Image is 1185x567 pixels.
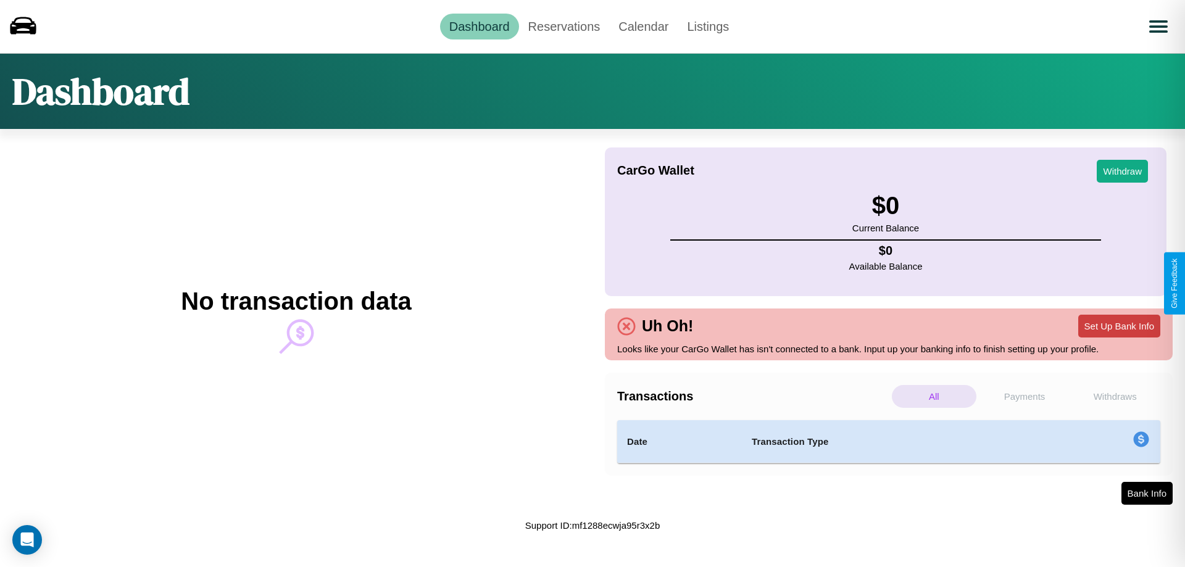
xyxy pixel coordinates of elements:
div: Open Intercom Messenger [12,525,42,555]
button: Withdraw [1097,160,1148,183]
h3: $ 0 [852,192,919,220]
p: Looks like your CarGo Wallet has isn't connected to a bank. Input up your banking info to finish ... [617,341,1160,357]
a: Listings [678,14,738,39]
h4: Date [627,434,732,449]
p: Available Balance [849,258,923,275]
a: Dashboard [440,14,519,39]
button: Open menu [1141,9,1176,44]
p: Support ID: mf1288ecwja95r3x2b [525,517,660,534]
h4: Transactions [617,389,889,404]
a: Calendar [609,14,678,39]
p: Current Balance [852,220,919,236]
h4: Uh Oh! [636,317,699,335]
button: Bank Info [1121,482,1173,505]
p: Payments [983,385,1067,408]
h4: $ 0 [849,244,923,258]
div: Give Feedback [1170,259,1179,308]
p: Withdraws [1073,385,1157,408]
h4: Transaction Type [752,434,1032,449]
a: Reservations [519,14,610,39]
button: Set Up Bank Info [1078,315,1160,337]
h4: CarGo Wallet [617,163,694,178]
table: simple table [617,420,1160,463]
h1: Dashboard [12,66,189,117]
h2: No transaction data [181,288,411,315]
p: All [892,385,976,408]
